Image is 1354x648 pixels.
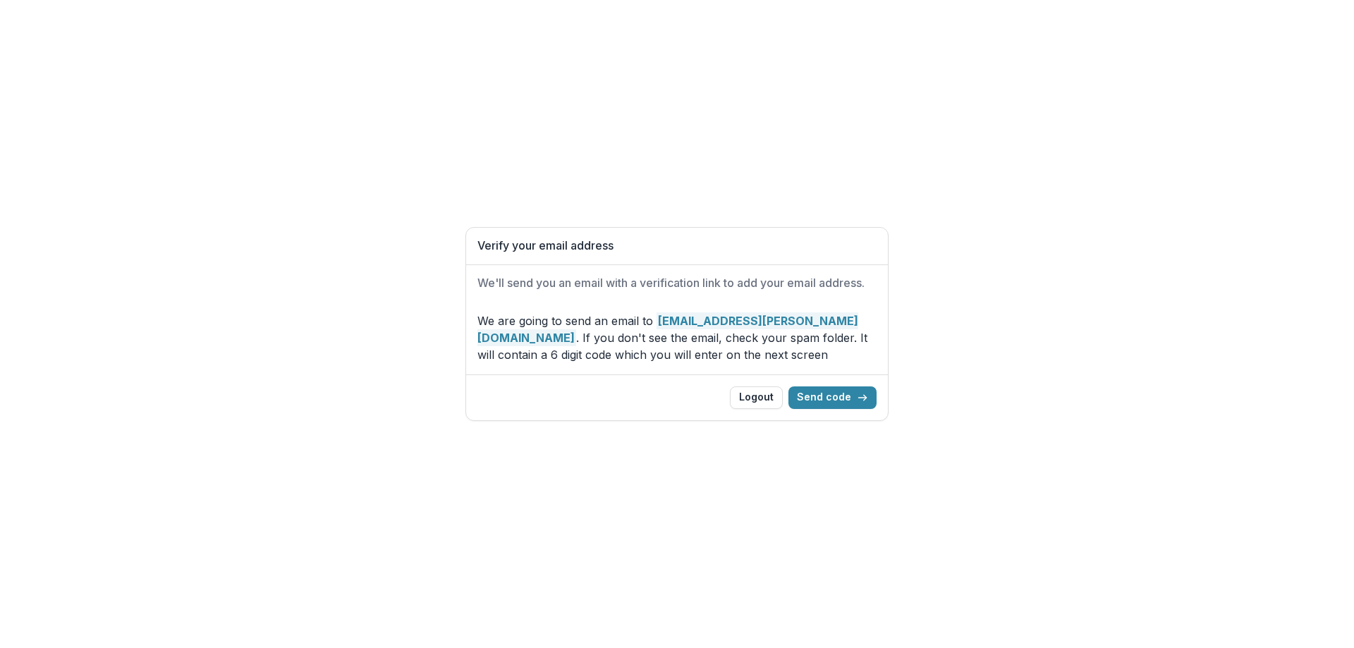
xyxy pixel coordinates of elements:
h1: Verify your email address [477,239,877,252]
h2: We'll send you an email with a verification link to add your email address. [477,276,877,290]
button: Logout [730,386,783,409]
strong: [EMAIL_ADDRESS][PERSON_NAME][DOMAIN_NAME] [477,312,858,346]
p: We are going to send an email to . If you don't see the email, check your spam folder. It will co... [477,312,877,363]
button: Send code [788,386,877,409]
